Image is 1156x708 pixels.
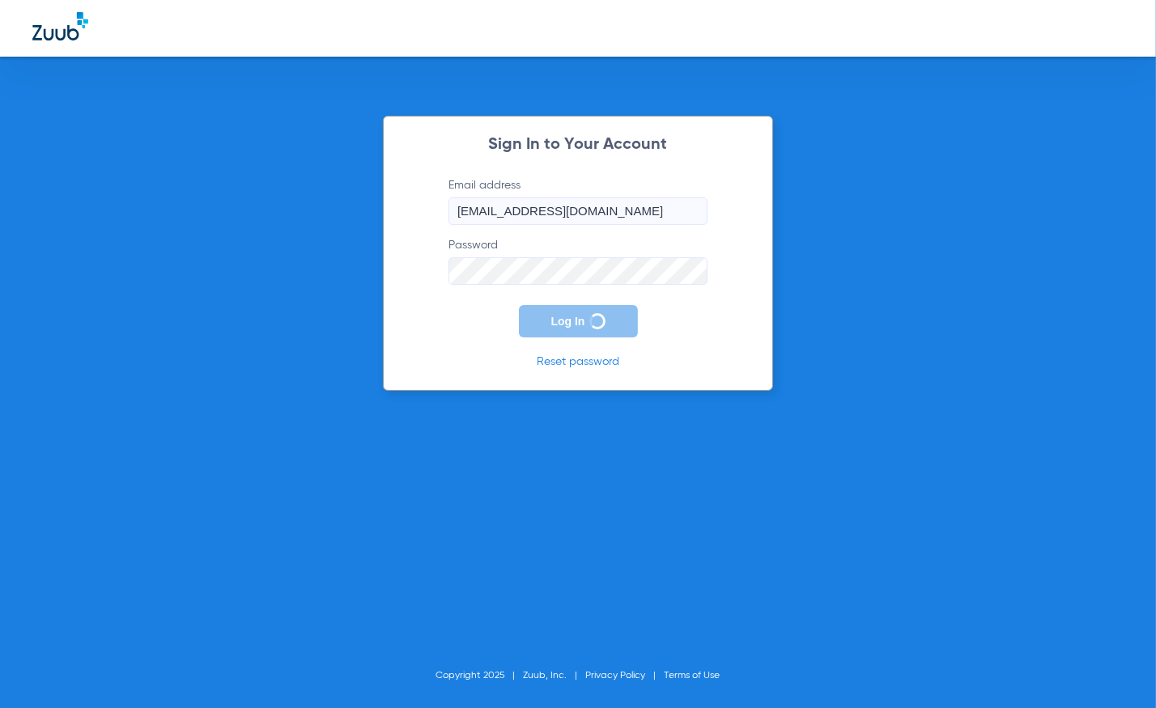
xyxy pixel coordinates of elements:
[665,671,720,680] a: Terms of Use
[519,305,638,337] button: Log In
[1075,630,1156,708] iframe: Chat Widget
[32,12,88,40] img: Zuub Logo
[448,257,708,285] input: Password
[448,177,708,225] label: Email address
[448,237,708,285] label: Password
[586,671,646,680] a: Privacy Policy
[436,668,524,684] li: Copyright 2025
[448,197,708,225] input: Email address
[524,668,586,684] li: Zuub, Inc.
[537,356,619,367] a: Reset password
[551,315,585,328] span: Log In
[424,137,732,153] h2: Sign In to Your Account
